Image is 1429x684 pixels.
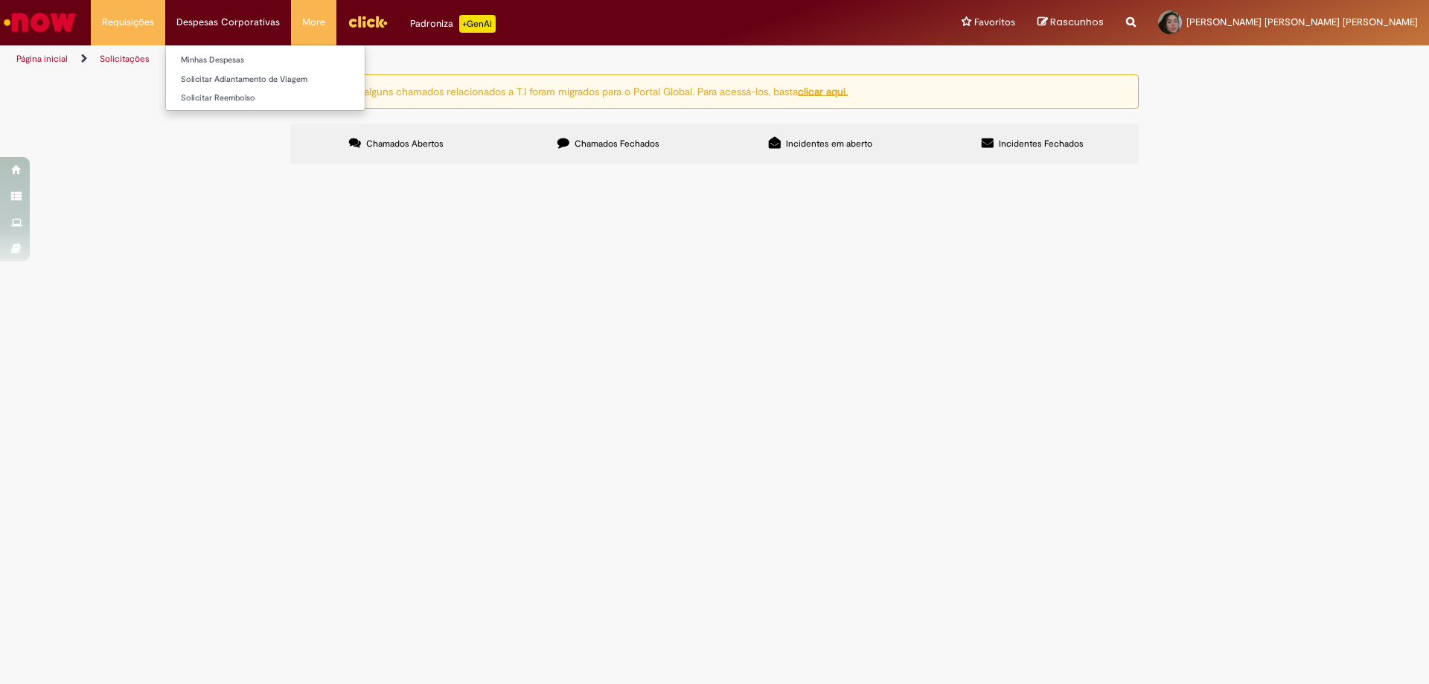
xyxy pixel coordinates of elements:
[366,138,444,150] span: Chamados Abertos
[1,7,78,37] img: ServiceNow
[348,10,388,33] img: click_logo_yellow_360x200.png
[176,15,280,30] span: Despesas Corporativas
[166,71,365,88] a: Solicitar Adiantamento de Viagem
[459,15,496,33] p: +GenAi
[16,53,68,65] a: Página inicial
[319,84,848,98] ng-bind-html: Atenção: alguns chamados relacionados a T.I foram migrados para o Portal Global. Para acessá-los,...
[165,45,365,111] ul: Despesas Corporativas
[166,52,365,68] a: Minhas Despesas
[1186,16,1418,28] span: [PERSON_NAME] [PERSON_NAME] [PERSON_NAME]
[410,15,496,33] div: Padroniza
[974,15,1015,30] span: Favoritos
[102,15,154,30] span: Requisições
[11,45,942,73] ul: Trilhas de página
[1050,15,1104,29] span: Rascunhos
[575,138,659,150] span: Chamados Fechados
[786,138,872,150] span: Incidentes em aberto
[166,90,365,106] a: Solicitar Reembolso
[798,84,848,98] a: clicar aqui.
[1038,16,1104,30] a: Rascunhos
[302,15,325,30] span: More
[100,53,150,65] a: Solicitações
[999,138,1084,150] span: Incidentes Fechados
